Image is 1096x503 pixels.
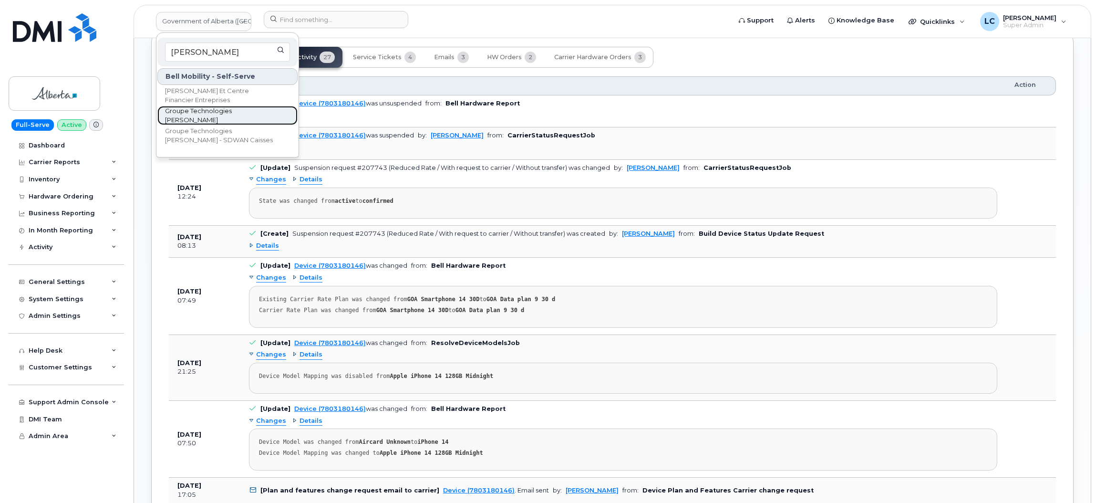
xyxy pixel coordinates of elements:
[260,487,439,494] b: [Plan and features change request email to carrier]
[566,487,619,494] a: [PERSON_NAME]
[294,262,366,269] a: Device (7803180146)
[747,16,774,25] span: Support
[177,233,201,241] b: [DATE]
[259,307,987,314] div: Carrier Rate Plan was changed from to
[973,12,1073,31] div: Logan Cole
[703,164,791,171] b: CarrierStatusRequestJob
[259,296,987,303] div: Existing Carrier Rate Plan was changed from to
[984,16,995,27] span: LC
[443,487,549,494] div: . Email sent
[256,417,286,426] span: Changes
[256,273,286,283] span: Changes
[260,339,290,346] b: [Update]
[407,296,480,303] strong: GOA Smartphone 14 30D
[431,262,506,269] b: Bell Hardware Report
[165,42,290,62] input: Search
[259,450,987,457] div: Device Model Mapping was changed to
[294,132,414,139] div: was suspended
[353,53,402,61] span: Service Tickets
[294,100,366,107] a: Device (7803180146)
[445,100,520,107] b: Bell Hardware Report
[157,106,298,125] a: Groupe Technologies [PERSON_NAME]
[699,230,824,237] b: Build Device Status Update Request
[679,230,695,237] span: from:
[795,16,815,25] span: Alerts
[294,339,407,346] div: was changed
[294,132,366,139] a: Device (7803180146)
[443,487,515,494] a: Device (7803180146)
[294,164,610,171] div: Suspension request #207743 (Reduced Rate / With request to carrier / Without transfer) was changed
[300,175,322,184] span: Details
[260,262,290,269] b: [Update]
[411,262,427,269] span: from:
[157,126,298,145] a: Groupe Technologies [PERSON_NAME] - SDWAN Caisses
[300,350,322,359] span: Details
[455,307,525,314] strong: GOA Data plan 9 30 d
[177,439,232,448] div: 07:50
[177,431,201,438] b: [DATE]
[487,53,522,61] span: HW Orders
[156,12,251,31] a: Government of Alberta (GOA)
[822,11,901,30] a: Knowledge Base
[294,405,366,412] a: Device (7803180146)
[622,487,639,494] span: from:
[359,439,411,445] strong: Aircard Unknown
[177,241,232,250] div: 08:13
[780,11,822,30] a: Alerts
[1006,76,1056,95] th: Action
[425,100,442,107] span: from:
[260,230,289,237] b: [Create]
[165,106,275,125] span: Groupe Technologies [PERSON_NAME]
[165,126,275,145] span: Groupe Technologies [PERSON_NAME] - SDWAN Caisses
[259,439,987,446] div: Device Model was changed from to
[165,86,275,105] span: [PERSON_NAME] Et Centre Financier Entreprises
[642,487,814,494] b: Device Plan and Features Carrier change request
[294,262,407,269] div: was changed
[732,11,780,30] a: Support
[260,405,290,412] b: [Update]
[920,18,955,25] span: Quicklinks
[627,164,680,171] a: [PERSON_NAME]
[260,164,290,171] b: [Update]
[622,230,675,237] a: [PERSON_NAME]
[487,132,504,139] span: from:
[457,52,469,63] span: 3
[404,52,416,63] span: 4
[418,132,427,139] span: by:
[256,350,286,359] span: Changes
[411,405,427,412] span: from:
[525,52,536,63] span: 2
[157,86,298,105] a: [PERSON_NAME] Et Centre Financier Entreprises
[634,52,646,63] span: 3
[1003,14,1056,21] span: [PERSON_NAME]
[177,367,232,376] div: 21:25
[431,405,506,412] b: Bell Hardware Report
[683,164,700,171] span: from:
[362,198,393,204] strong: confirmed
[417,439,448,445] strong: iPhone 14
[390,373,494,379] strong: Apple iPhone 14 128GB Midnight
[177,359,201,367] b: [DATE]
[264,11,408,28] input: Find something...
[376,307,449,314] strong: GOA Smartphone 14 30D
[256,175,286,184] span: Changes
[609,230,618,237] span: by:
[294,405,407,412] div: was changed
[177,482,201,489] b: [DATE]
[335,198,355,204] strong: active
[486,296,556,303] strong: GOA Data plan 9 30 d
[411,339,427,346] span: from:
[259,373,987,380] div: Device Model Mapping was disabled from
[177,288,201,295] b: [DATE]
[380,450,483,456] strong: Apple iPhone 14 128GB Midnight
[300,273,322,283] span: Details
[554,53,631,61] span: Carrier Hardware Orders
[1003,21,1056,29] span: Super Admin
[837,16,894,25] span: Knowledge Base
[177,296,232,305] div: 07:49
[292,230,605,237] div: Suspension request #207743 (Reduced Rate / With request to carrier / Without transfer) was created
[300,417,322,426] span: Details
[259,198,987,205] div: State was changed from to
[294,100,422,107] div: was unsuspended
[434,53,455,61] span: Emails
